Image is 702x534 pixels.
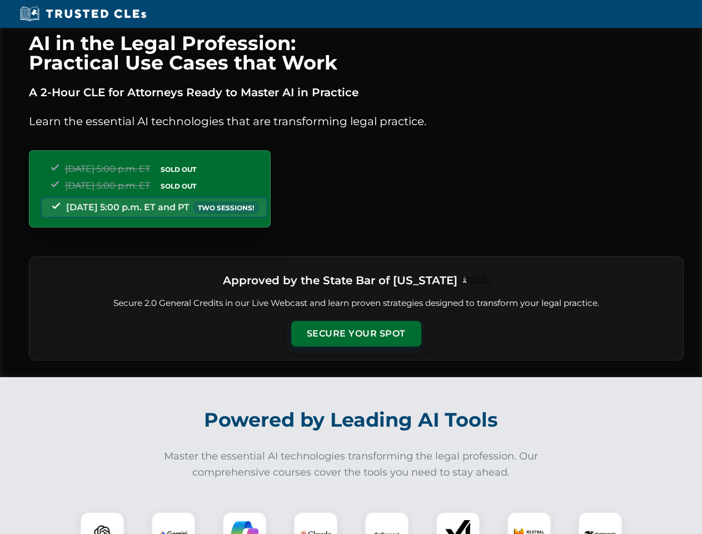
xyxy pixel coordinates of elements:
[65,180,150,191] span: [DATE] 5:00 p.m. ET
[29,83,684,101] p: A 2-Hour CLE for Attorneys Ready to Master AI in Practice
[43,297,670,310] p: Secure 2.0 General Credits in our Live Webcast and learn proven strategies designed to transform ...
[223,270,457,290] h3: Approved by the State Bar of [US_STATE]
[157,164,200,175] span: SOLD OUT
[29,112,684,130] p: Learn the essential AI technologies that are transforming legal practice.
[462,276,490,284] img: Logo
[291,321,421,347] button: Secure Your Spot
[157,448,546,481] p: Master the essential AI technologies transforming the legal profession. Our comprehensive courses...
[17,6,150,22] img: Trusted CLEs
[65,164,150,174] span: [DATE] 5:00 p.m. ET
[29,33,684,72] h1: AI in the Legal Profession: Practical Use Cases that Work
[43,400,659,439] h2: Powered by Leading AI Tools
[157,180,200,192] span: SOLD OUT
